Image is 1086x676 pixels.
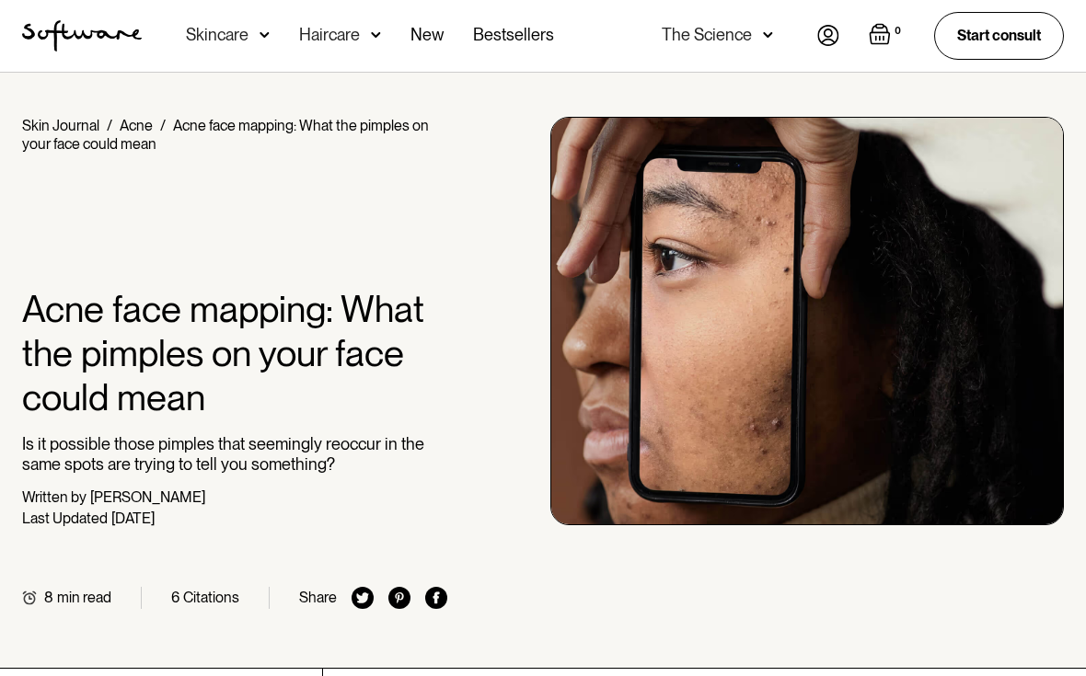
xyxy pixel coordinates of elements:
[186,26,248,44] div: Skincare
[107,117,112,134] div: /
[22,287,447,419] h1: Acne face mapping: What the pimples on your face could mean
[22,117,99,134] a: Skin Journal
[388,587,410,609] img: pinterest icon
[22,20,142,52] a: home
[352,587,374,609] img: twitter icon
[763,26,773,44] img: arrow down
[869,23,905,49] a: Open cart
[371,26,381,44] img: arrow down
[22,434,447,474] p: Is it possible those pimples that seemingly reoccur in the same spots are trying to tell you some...
[22,117,429,153] div: Acne face mapping: What the pimples on your face could mean
[299,589,337,606] div: Share
[160,117,166,134] div: /
[44,589,53,606] div: 8
[120,117,153,134] a: Acne
[662,26,752,44] div: The Science
[22,20,142,52] img: Software Logo
[22,488,87,506] div: Written by
[57,589,111,606] div: min read
[299,26,360,44] div: Haircare
[111,510,155,527] div: [DATE]
[171,589,179,606] div: 6
[183,589,239,606] div: Citations
[425,587,447,609] img: facebook icon
[260,26,270,44] img: arrow down
[22,510,108,527] div: Last Updated
[891,23,905,40] div: 0
[934,12,1064,59] a: Start consult
[90,488,205,506] div: [PERSON_NAME]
